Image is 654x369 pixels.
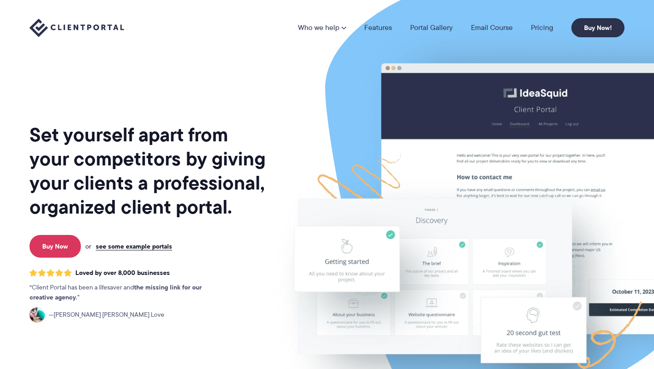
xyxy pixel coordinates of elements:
a: Buy Now! [571,18,624,37]
a: Pricing [531,24,553,31]
a: Buy Now [30,235,81,258]
span: Loved by over 8,000 businesses [75,269,170,277]
a: Features [364,24,392,31]
a: Portal Gallery [410,24,453,31]
span: or [85,242,91,250]
a: Who we help [298,24,346,31]
p: Client Portal has been a lifesaver and . [30,283,220,303]
a: see some example portals [96,242,172,250]
a: Email Course [471,24,513,31]
strong: the missing link for our creative agency [30,282,202,302]
span: [PERSON_NAME] [PERSON_NAME] Love [49,310,164,320]
h1: Set yourself apart from your competitors by giving your clients a professional, organized client ... [30,123,268,219]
